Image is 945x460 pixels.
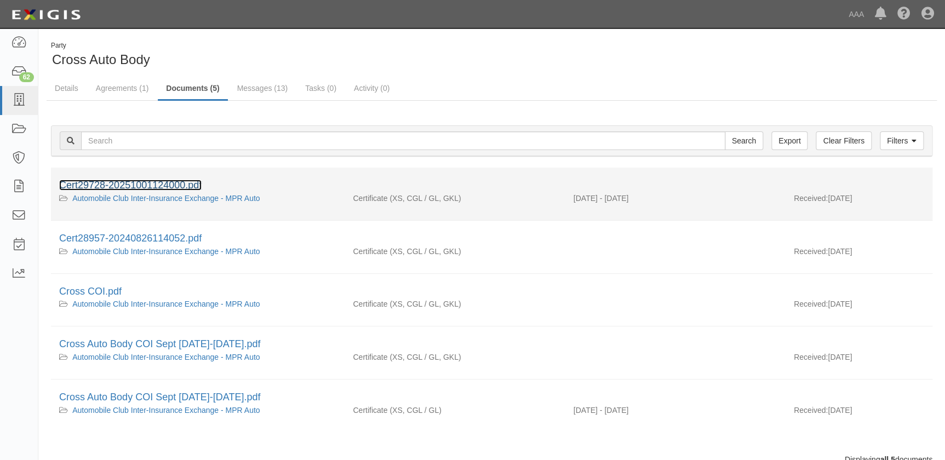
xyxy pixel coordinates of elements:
div: Effective 09/22/2025 - Expiration 09/22/2026 [565,193,786,204]
a: Agreements (1) [88,77,157,99]
span: Cross Auto Body [52,52,150,67]
a: Documents (5) [158,77,227,101]
p: Received: [794,352,828,363]
a: Details [47,77,87,99]
div: Party [51,41,150,50]
a: Cross COI.pdf [59,286,122,297]
a: Cert28957-20240826114052.pdf [59,233,202,244]
div: Automobile Club Inter-Insurance Exchange - MPR Auto [59,193,336,204]
div: Automobile Club Inter-Insurance Exchange - MPR Auto [59,352,336,363]
a: Filters [880,131,924,150]
div: [DATE] [786,193,932,209]
a: Automobile Club Inter-Insurance Exchange - MPR Auto [72,247,260,256]
div: Effective 09/22/2022 - Expiration 09/22/2023 [565,405,786,416]
div: [DATE] [786,246,932,262]
div: Cross COI.pdf [59,285,924,299]
div: Excess/Umbrella Liability Commercial General Liability / Garage Liability Garage Keepers Liability [345,298,565,309]
div: Excess/Umbrella Liability Commercial General Liability / Garage Liability [345,405,565,416]
div: [DATE] [786,298,932,315]
p: Received: [794,405,828,416]
a: AAA [843,3,869,25]
p: Received: [794,298,828,309]
a: Messages (13) [229,77,296,99]
div: Automobile Club Inter-Insurance Exchange - MPR Auto [59,246,336,257]
a: Activity (0) [346,77,398,99]
div: Excess/Umbrella Liability Commercial General Liability / Garage Liability Garage Keepers Liability [345,246,565,257]
a: Export [771,131,807,150]
div: Cert29728-20251001124000.pdf [59,179,924,193]
div: Cross Auto Body COI Sept 2022-2023.pdf [59,337,924,352]
div: Automobile Club Inter-Insurance Exchange - MPR Auto [59,298,336,309]
img: logo-5460c22ac91f19d4615b14bd174203de0afe785f0fc80cf4dbbc73dc1793850b.png [8,5,84,25]
div: 62 [19,72,34,82]
div: Excess/Umbrella Liability Commercial General Liability / Garage Liability Garage Keepers Liability [345,352,565,363]
a: Cross Auto Body COI Sept [DATE]-[DATE].pdf [59,338,260,349]
input: Search [81,131,725,150]
div: Cross Auto Body [47,41,484,69]
p: Received: [794,193,828,204]
a: Automobile Club Inter-Insurance Exchange - MPR Auto [72,194,260,203]
div: Automobile Club Inter-Insurance Exchange - MPR Auto [59,405,336,416]
div: Excess/Umbrella Liability Commercial General Liability / Garage Liability Garage Keepers Liability [345,193,565,204]
div: Cross Auto Body COI Sept 2022-2023.pdf [59,390,924,405]
div: [DATE] [786,405,932,421]
i: Help Center - Complianz [897,8,910,21]
a: Cert29728-20251001124000.pdf [59,180,202,191]
input: Search [725,131,763,150]
div: Cert28957-20240826114052.pdf [59,232,924,246]
a: Automobile Club Inter-Insurance Exchange - MPR Auto [72,353,260,361]
a: Automobile Club Inter-Insurance Exchange - MPR Auto [72,300,260,308]
a: Cross Auto Body COI Sept [DATE]-[DATE].pdf [59,392,260,403]
p: Received: [794,246,828,257]
a: Tasks (0) [297,77,345,99]
a: Automobile Club Inter-Insurance Exchange - MPR Auto [72,406,260,415]
div: [DATE] [786,352,932,368]
a: Clear Filters [816,131,871,150]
